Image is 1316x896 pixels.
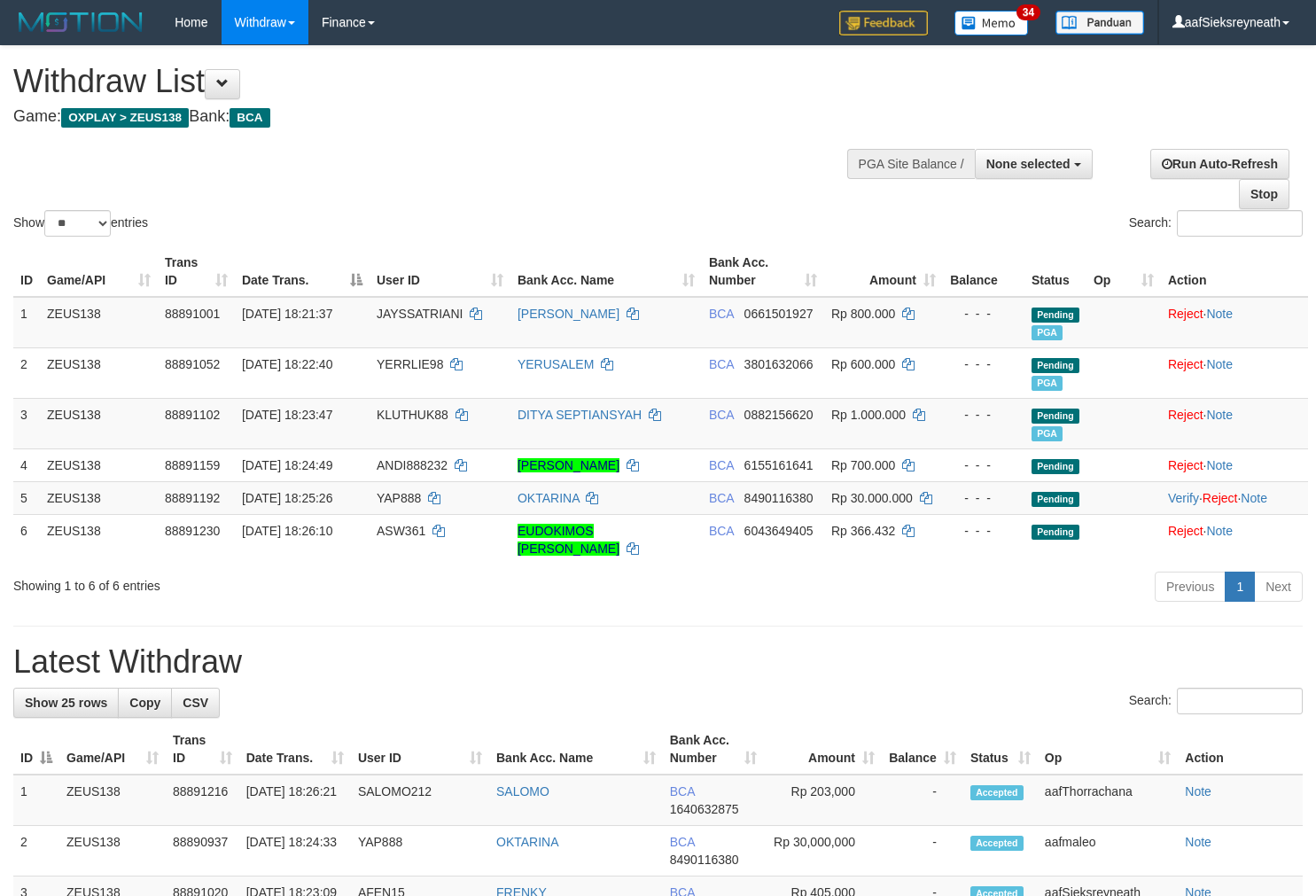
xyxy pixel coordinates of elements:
th: Amount: activate to sort column ascending [764,724,882,775]
td: · [1161,398,1308,448]
a: Run Auto-Refresh [1150,149,1289,179]
td: ZEUS138 [40,481,158,514]
a: Reject [1168,357,1203,371]
a: OKTARINA [496,835,559,849]
td: aafThorrachana [1038,775,1178,826]
td: · [1161,347,1308,398]
th: Action [1178,724,1303,775]
span: Marked by aafpengsreynich [1032,376,1063,391]
th: Bank Acc. Name: activate to sort column ascending [510,246,702,297]
label: Search: [1129,688,1303,714]
span: [DATE] 18:26:10 [242,524,332,538]
td: ZEUS138 [40,514,158,565]
span: BCA [709,357,734,371]
td: 2 [13,347,40,398]
span: 88891192 [165,491,220,505]
input: Search: [1177,210,1303,237]
a: Note [1206,458,1233,472]
span: ASW361 [377,524,425,538]
span: [DATE] 18:21:37 [242,307,332,321]
span: 88891159 [165,458,220,472]
span: Rp 366.432 [831,524,895,538]
span: OXPLAY > ZEUS138 [61,108,189,128]
div: - - - [950,355,1017,373]
span: YERRLIE98 [377,357,443,371]
a: EUDOKIMOS [PERSON_NAME] [518,524,619,556]
span: Marked by aafpengsreynich [1032,426,1063,441]
span: BCA [670,835,695,849]
a: SALOMO [496,784,549,799]
div: - - - [950,406,1017,424]
a: OKTARINA [518,491,580,505]
span: YAP888 [377,491,421,505]
div: - - - [950,456,1017,474]
button: None selected [975,149,1093,179]
span: Copy [129,696,160,710]
span: BCA [670,784,695,799]
a: Note [1241,491,1267,505]
td: [DATE] 18:24:33 [239,826,351,877]
td: ZEUS138 [40,448,158,481]
label: Search: [1129,210,1303,237]
a: Note [1206,408,1233,422]
a: Note [1185,835,1211,849]
div: Showing 1 to 6 of 6 entries [13,570,535,595]
th: Status: activate to sort column ascending [963,724,1038,775]
th: Status [1024,246,1086,297]
td: aafmaleo [1038,826,1178,877]
span: [DATE] 18:24:49 [242,458,332,472]
th: Trans ID: activate to sort column ascending [166,724,239,775]
a: Note [1185,784,1211,799]
img: Button%20Memo.svg [954,11,1029,35]
span: [DATE] 18:22:40 [242,357,332,371]
span: Pending [1032,525,1079,540]
span: Accepted [970,785,1024,800]
span: Pending [1032,308,1079,323]
span: Pending [1032,358,1079,373]
td: 1 [13,297,40,348]
th: Trans ID: activate to sort column ascending [158,246,235,297]
span: 88891001 [165,307,220,321]
span: KLUTHUK88 [377,408,448,422]
td: ZEUS138 [59,775,166,826]
select: Showentries [44,210,111,237]
label: Show entries [13,210,148,237]
td: SALOMO212 [351,775,489,826]
a: Stop [1239,179,1289,209]
span: Copy 1640632875 to clipboard [670,802,739,816]
span: Pending [1032,409,1079,424]
a: [PERSON_NAME] [518,307,619,321]
span: Rp 700.000 [831,458,895,472]
img: Feedback.jpg [839,11,928,35]
th: Game/API: activate to sort column ascending [59,724,166,775]
td: ZEUS138 [40,398,158,448]
span: Accepted [970,836,1024,851]
a: Note [1206,357,1233,371]
td: Rp 203,000 [764,775,882,826]
td: ZEUS138 [40,297,158,348]
span: 88891102 [165,408,220,422]
span: Copy 0661501927 to clipboard [744,307,814,321]
th: Action [1161,246,1308,297]
td: [DATE] 18:26:21 [239,775,351,826]
th: Op: activate to sort column ascending [1086,246,1161,297]
td: Rp 30,000,000 [764,826,882,877]
a: Reject [1168,408,1203,422]
span: Copy 6155161641 to clipboard [744,458,814,472]
input: Search: [1177,688,1303,714]
td: · [1161,514,1308,565]
span: [DATE] 18:25:26 [242,491,332,505]
span: [DATE] 18:23:47 [242,408,332,422]
h1: Withdraw List [13,64,860,99]
span: BCA [709,491,734,505]
td: · [1161,297,1308,348]
div: PGA Site Balance / [847,149,975,179]
th: User ID: activate to sort column ascending [370,246,510,297]
a: Reject [1168,307,1203,321]
th: Bank Acc. Name: activate to sort column ascending [489,724,663,775]
td: 2 [13,826,59,877]
td: 6 [13,514,40,565]
span: CSV [183,696,208,710]
td: 3 [13,398,40,448]
div: - - - [950,522,1017,540]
